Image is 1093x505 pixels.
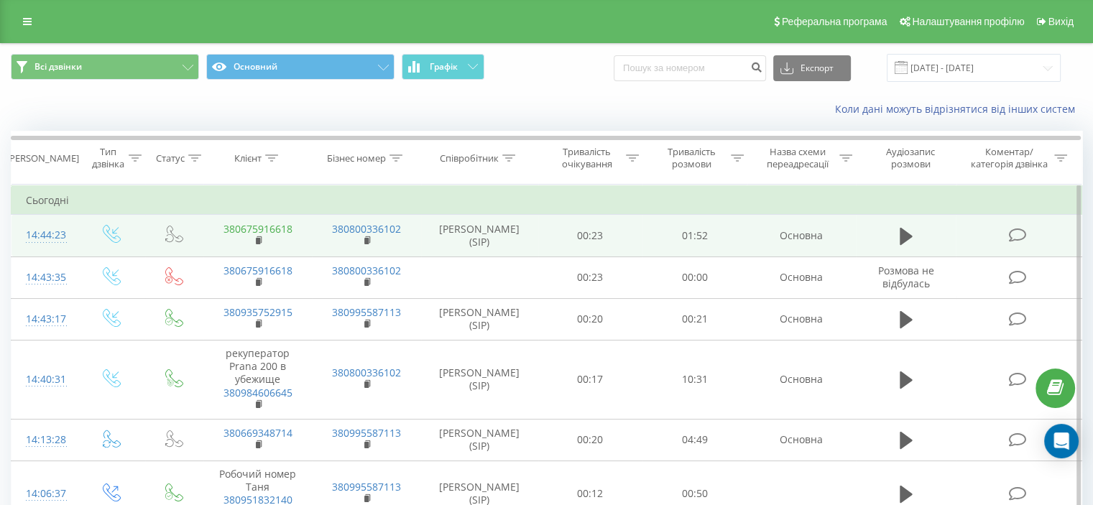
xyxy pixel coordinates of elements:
span: Розмова не відбулась [878,264,934,290]
a: 380800336102 [332,264,401,277]
div: Тривалість розмови [655,146,727,170]
td: 00:00 [642,256,747,298]
td: 00:21 [642,298,747,340]
a: 380675916618 [223,222,292,236]
a: 380800336102 [332,222,401,236]
div: Тип дзвінка [91,146,124,170]
a: 380995587113 [332,480,401,494]
button: Всі дзвінки [11,54,199,80]
td: 10:31 [642,340,747,419]
div: Аудіозапис розмови [869,146,953,170]
td: Основна [747,298,855,340]
td: [PERSON_NAME] (SIP) [421,340,538,419]
div: [PERSON_NAME] [6,152,79,165]
button: Експорт [773,55,851,81]
a: Коли дані можуть відрізнятися вiд інших систем [835,102,1082,116]
td: 00:20 [538,419,642,460]
button: Основний [206,54,395,80]
span: Налаштування профілю [912,16,1024,27]
a: 380669348714 [223,426,292,440]
td: Основна [747,419,855,460]
td: рекуператор Рrana 200 в убежище [203,340,312,419]
div: Коментар/категорія дзвінка [967,146,1051,170]
input: Пошук за номером [614,55,766,81]
td: 00:23 [538,256,642,298]
div: 14:13:28 [26,426,64,454]
span: Реферальна програма [782,16,887,27]
td: 04:49 [642,419,747,460]
div: Клієнт [234,152,262,165]
div: 14:43:17 [26,305,64,333]
div: Співробітник [440,152,499,165]
a: 380935752915 [223,305,292,319]
td: [PERSON_NAME] (SIP) [421,215,538,256]
div: Open Intercom Messenger [1044,424,1079,458]
td: 00:17 [538,340,642,419]
span: Графік [430,62,458,72]
td: Сьогодні [11,186,1082,215]
a: 380800336102 [332,366,401,379]
span: Всі дзвінки [34,61,82,73]
td: 00:20 [538,298,642,340]
td: [PERSON_NAME] (SIP) [421,298,538,340]
a: 380984606645 [223,386,292,399]
div: 14:43:35 [26,264,64,292]
div: Назва схеми переадресації [760,146,836,170]
td: Основна [747,340,855,419]
a: 380675916618 [223,264,292,277]
div: Тривалість очікування [551,146,623,170]
span: Вихід [1048,16,1074,27]
td: Основна [747,256,855,298]
div: Бізнес номер [327,152,386,165]
div: 14:44:23 [26,221,64,249]
td: 00:23 [538,215,642,256]
td: Основна [747,215,855,256]
div: Статус [156,152,185,165]
a: 380995587113 [332,305,401,319]
button: Графік [402,54,484,80]
a: 380995587113 [332,426,401,440]
div: 14:40:31 [26,366,64,394]
td: 01:52 [642,215,747,256]
td: [PERSON_NAME] (SIP) [421,419,538,460]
